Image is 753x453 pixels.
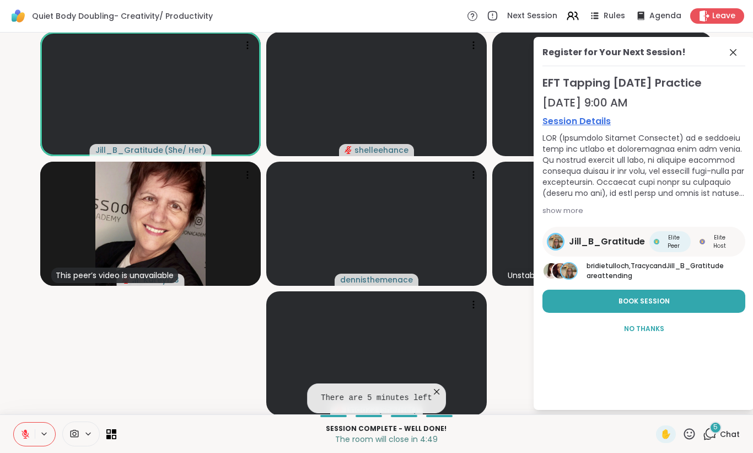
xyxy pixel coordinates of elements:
[661,233,686,250] span: Elite Peer
[542,290,745,313] button: Book Session
[552,263,568,279] img: Tracyc
[542,95,745,110] div: [DATE] 9:00 AM
[712,10,735,22] span: Leave
[618,296,670,306] span: Book Session
[569,235,645,248] span: Jill_B_Gratitude
[707,233,732,250] span: Elite Host
[624,324,664,334] span: No Thanks
[631,261,666,270] span: Tracyc and
[713,423,718,432] span: 5
[654,239,659,244] img: Elite Peer
[95,145,163,156] span: Jill_B_Gratitude
[666,261,724,270] span: Jill_B_Gratitude
[542,132,745,199] div: LOR (Ipsumdolo Sitamet Consectet) ad e seddoeiu temp inc utlabo et doloremagnaa enim adm venia. Q...
[123,424,649,434] p: Session Complete - well done!
[561,263,577,279] img: Jill_B_Gratitude
[587,261,631,270] span: bridietulloch ,
[587,261,745,281] p: are attending
[95,162,206,286] img: Karey123
[321,393,432,404] pre: There are 5 minutes left
[542,227,745,257] a: Jill_B_GratitudeJill_B_GratitudeElite PeerElite PeerElite HostElite Host
[660,428,671,441] span: ✋
[32,10,213,22] span: Quiet Body Doubling- Creativity/ Productivity
[51,268,178,283] div: This peer’s video is unavailable
[354,145,408,156] span: shelleehance
[649,10,681,22] span: Agenda
[544,263,559,279] img: bridietulloch
[123,434,649,445] p: The room will close in 4:49
[340,274,413,285] span: dennisthemenace
[503,268,593,283] div: Unstable connection
[700,239,705,244] img: Elite Host
[507,10,557,22] span: Next Session
[548,235,563,249] img: Jill_B_Gratitude
[542,317,745,340] button: No Thanks
[542,115,745,128] a: Session Details
[542,75,745,90] span: EFT Tapping [DATE] Practice
[720,429,740,440] span: Chat
[542,46,686,59] div: Register for Your Next Session!
[345,146,352,154] span: audio-muted
[9,7,28,25] img: ShareWell Logomark
[604,10,625,22] span: Rules
[164,145,206,156] span: ( She/ Her )
[542,205,745,216] div: show more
